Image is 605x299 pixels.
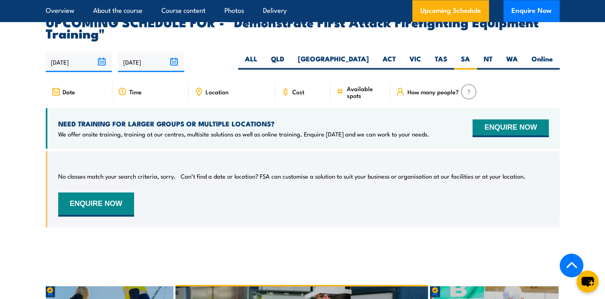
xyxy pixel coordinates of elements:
[292,88,304,95] span: Cost
[376,54,403,69] label: ACT
[238,54,264,69] label: ALL
[118,51,184,72] input: To date
[63,88,75,95] span: Date
[346,85,385,98] span: Available spots
[477,54,499,69] label: NT
[576,271,599,293] button: chat-button
[206,88,228,95] span: Location
[454,54,477,69] label: SA
[58,172,176,180] p: No classes match your search criteria, sorry.
[428,54,454,69] label: TAS
[58,130,429,138] p: We offer onsite training, training at our centres, multisite solutions as well as online training...
[58,192,134,216] button: ENQUIRE NOW
[181,172,526,180] p: Can’t find a date or location? FSA can customise a solution to suit your business or organisation...
[46,51,112,72] input: From date
[403,54,428,69] label: VIC
[264,54,291,69] label: QLD
[499,54,525,69] label: WA
[58,119,429,128] h4: NEED TRAINING FOR LARGER GROUPS OR MULTIPLE LOCATIONS?
[407,88,458,95] span: How many people?
[473,119,548,137] button: ENQUIRE NOW
[525,54,560,69] label: Online
[129,88,142,95] span: Time
[46,16,560,39] h2: UPCOMING SCHEDULE FOR - "Demonstrate First Attack Firefighting Equipment Training"
[291,54,376,69] label: [GEOGRAPHIC_DATA]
